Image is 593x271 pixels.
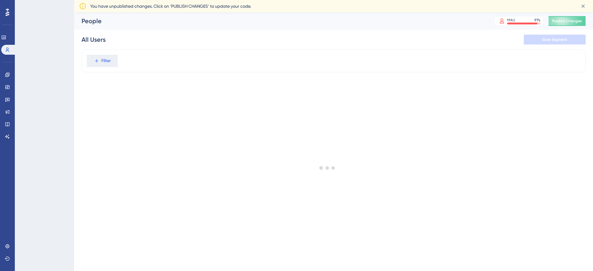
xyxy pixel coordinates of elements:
[90,2,251,10] span: You have unpublished changes. Click on ‘PUBLISH CHANGES’ to update your code.
[82,35,106,44] div: All Users
[82,17,479,25] div: People
[507,18,515,23] div: MAU
[534,18,540,23] div: 91 %
[542,37,567,42] span: Save Segment
[549,16,586,26] button: Publish Changes
[524,35,586,44] button: Save Segment
[552,19,582,23] span: Publish Changes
